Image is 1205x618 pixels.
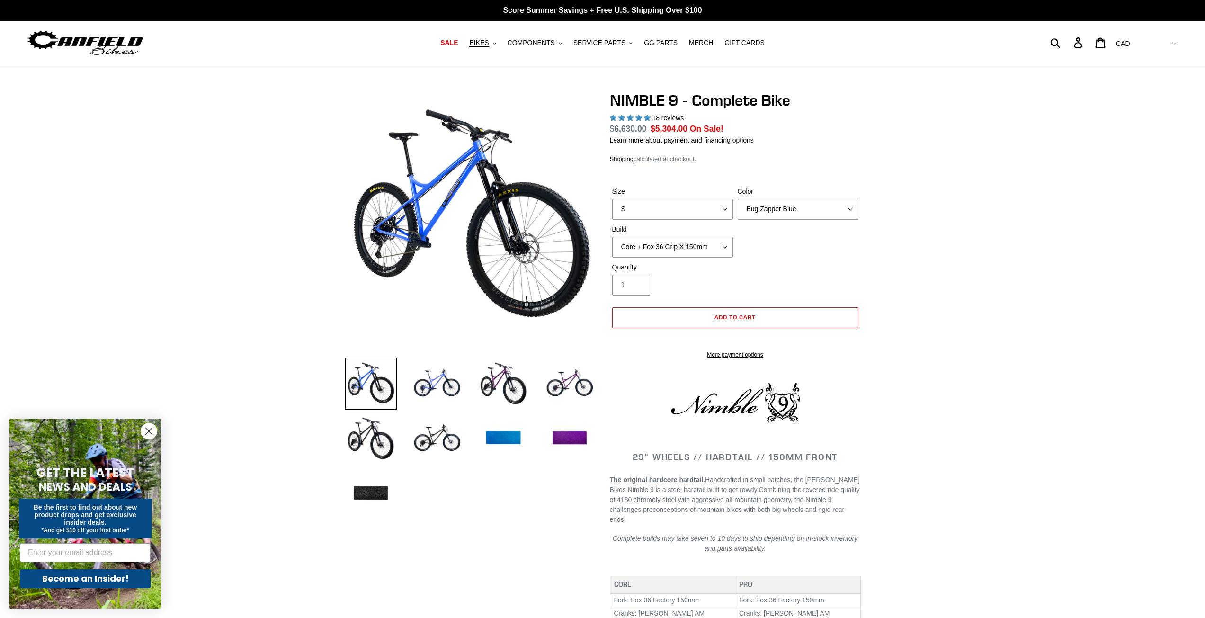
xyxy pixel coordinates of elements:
[20,543,151,562] input: Enter your email address
[735,576,861,594] th: PRO
[610,124,647,134] s: $6,630.00
[612,262,733,272] label: Quantity
[544,412,596,465] img: Load image into Gallery viewer, NIMBLE 9 - Complete Bike
[436,36,463,49] a: SALE
[464,36,500,49] button: BIKES
[39,479,132,494] span: NEWS AND DEALS
[36,464,134,481] span: GET THE LATEST
[724,39,765,47] span: GIFT CARDS
[610,476,860,493] span: Handcrafted in small batches, the [PERSON_NAME] Bikes Nimble 9 is a steel hardtail built to get r...
[141,423,157,439] button: Close dialog
[612,350,858,359] a: More payment options
[610,155,634,163] a: Shipping
[345,412,397,465] img: Load image into Gallery viewer, NIMBLE 9 - Complete Bike
[612,187,733,197] label: Size
[20,569,151,588] button: Become an Insider!
[26,28,144,58] img: Canfield Bikes
[720,36,769,49] a: GIFT CARDS
[477,358,529,410] img: Load image into Gallery viewer, NIMBLE 9 - Complete Bike
[477,412,529,465] img: Load image into Gallery viewer, NIMBLE 9 - Complete Bike
[610,136,754,144] a: Learn more about payment and financing options
[644,39,678,47] span: GG PARTS
[651,124,687,134] span: $5,304.00
[689,39,713,47] span: MERCH
[469,39,489,47] span: BIKES
[714,313,756,321] span: Add to cart
[508,39,555,47] span: COMPONENTS
[41,527,129,534] span: *And get $10 off your first order*
[440,39,458,47] span: SALE
[639,36,682,49] a: GG PARTS
[613,535,858,552] em: Complete builds may take seven to 10 days to ship depending on in-stock inventory and parts avail...
[1055,32,1080,53] input: Search
[345,467,397,519] img: Load image into Gallery viewer, NIMBLE 9 - Complete Bike
[411,358,463,410] img: Load image into Gallery viewer, NIMBLE 9 - Complete Bike
[345,358,397,410] img: Load image into Gallery viewer, NIMBLE 9 - Complete Bike
[573,39,625,47] span: SERVICE PARTS
[612,224,733,234] label: Build
[503,36,567,49] button: COMPONENTS
[612,307,858,328] button: Add to cart
[610,593,735,607] td: Fork: Fox 36 Factory 150mm
[684,36,718,49] a: MERCH
[610,114,652,122] span: 4.89 stars
[569,36,637,49] button: SERVICE PARTS
[633,451,838,462] span: 29" WHEELS // HARDTAIL // 150MM FRONT
[610,576,735,594] th: CORE
[610,154,861,164] div: calculated at checkout.
[738,187,858,197] label: Color
[34,503,137,526] span: Be the first to find out about new product drops and get exclusive insider deals.
[652,114,684,122] span: 18 reviews
[735,593,861,607] td: Fork: Fox 36 Factory 150mm
[411,412,463,465] img: Load image into Gallery viewer, NIMBLE 9 - Complete Bike
[610,476,705,484] strong: The original hardcore hardtail.
[544,358,596,410] img: Load image into Gallery viewer, NIMBLE 9 - Complete Bike
[690,123,723,135] span: On Sale!
[610,91,861,109] h1: NIMBLE 9 - Complete Bike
